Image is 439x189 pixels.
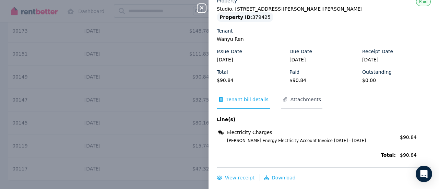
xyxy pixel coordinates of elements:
legend: $0.00 [362,77,431,84]
legend: Studio, [STREET_ADDRESS][PERSON_NAME][PERSON_NAME] [217,5,431,12]
button: Download [264,174,296,181]
div: Open Intercom Messenger [416,166,432,182]
nav: Tabs [217,96,431,109]
label: Total [217,69,228,75]
legend: [DATE] [289,56,358,63]
span: Electricity Charges [227,129,272,136]
span: $90.84 [400,134,417,140]
label: Due Date [289,48,312,55]
label: Issue Date [217,48,242,55]
span: [PERSON_NAME] Energy Electricity Account Invoice [DATE] - [DATE] [219,138,396,143]
span: View receipt [225,175,254,180]
label: Receipt Date [362,48,393,55]
legend: $90.84 [289,77,358,84]
span: Total: [217,152,396,158]
button: View receipt [217,174,254,181]
legend: $90.84 [217,77,285,84]
span: Tenant bill details [226,96,269,103]
span: Attachments [290,96,321,103]
div: : 379425 [217,12,273,22]
span: $90.84 [400,152,431,158]
label: Paid [289,69,299,75]
legend: Wanyu Ren [217,36,431,43]
span: Download [272,175,296,180]
span: Property ID [219,14,251,21]
legend: [DATE] [362,56,431,63]
label: Outstanding [362,69,392,75]
legend: [DATE] [217,56,285,63]
span: Line(s) [217,116,396,123]
label: Tenant [217,27,233,34]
